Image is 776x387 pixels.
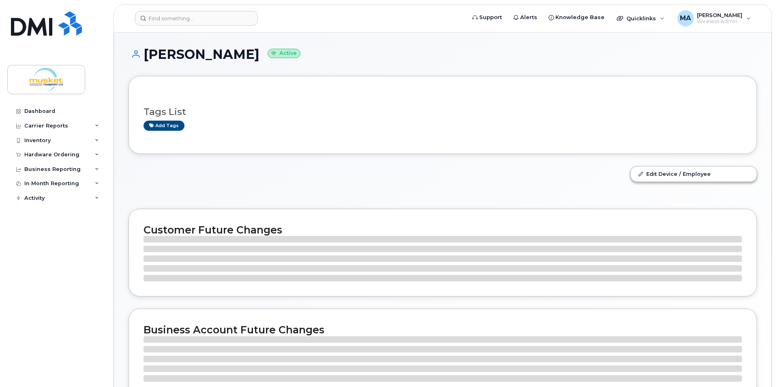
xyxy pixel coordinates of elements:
a: Add tags [144,121,184,131]
a: Edit Device / Employee [631,166,757,181]
h2: Customer Future Changes [144,224,742,236]
small: Active [268,49,300,58]
h3: Tags List [144,107,742,117]
h2: Business Account Future Changes [144,324,742,336]
h1: [PERSON_NAME] [129,47,757,61]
